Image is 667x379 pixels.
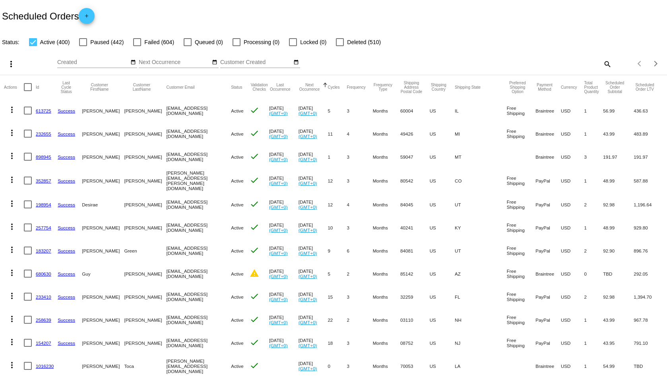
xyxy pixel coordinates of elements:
mat-cell: Months [373,354,400,377]
mat-cell: 1 [584,122,603,145]
mat-cell: 2 [347,262,372,285]
mat-cell: UT [455,239,507,262]
button: Change sorting for CustomerFirstName [82,83,117,91]
button: Change sorting for ShippingState [455,85,481,89]
mat-cell: 3 [347,285,372,308]
mat-cell: 49426 [400,122,430,145]
mat-cell: US [430,168,455,193]
mat-cell: 1,394.70 [634,285,663,308]
button: Change sorting for CustomerEmail [167,85,195,89]
mat-cell: USD [561,145,584,168]
mat-cell: US [430,99,455,122]
a: (GMT+0) [269,157,288,162]
mat-cell: 43.99 [603,308,634,331]
mat-cell: Green [124,239,166,262]
mat-icon: more_vert [7,199,17,208]
button: Change sorting for LastProcessingCycleId [58,81,75,94]
mat-icon: more_vert [7,291,17,301]
mat-cell: 92.98 [603,285,634,308]
mat-cell: [DATE] [269,331,299,354]
mat-cell: 0 [584,262,603,285]
mat-icon: more_vert [7,222,17,231]
mat-cell: US [430,308,455,331]
a: (GMT+0) [269,111,288,116]
button: Change sorting for Cycles [328,85,339,89]
mat-cell: [PERSON_NAME][EMAIL_ADDRESS][PERSON_NAME][DOMAIN_NAME] [167,168,231,193]
mat-cell: NH [455,308,507,331]
button: Change sorting for Subtotal [603,81,626,94]
mat-cell: US [430,122,455,145]
mat-cell: 40241 [400,216,430,239]
mat-cell: [PERSON_NAME] [124,308,166,331]
mat-icon: add [82,13,91,23]
mat-icon: more_vert [7,128,17,138]
mat-cell: US [430,193,455,216]
mat-cell: 56.99 [603,99,634,122]
mat-cell: [PERSON_NAME] [82,331,124,354]
button: Change sorting for PaymentMethod.Type [535,83,554,91]
mat-cell: [EMAIL_ADDRESS][DOMAIN_NAME] [167,99,231,122]
mat-cell: PayPal [535,285,561,308]
mat-icon: more_vert [6,59,16,69]
mat-cell: [PERSON_NAME] [82,308,124,331]
mat-cell: USD [561,239,584,262]
mat-icon: more_vert [7,360,17,370]
mat-cell: US [430,239,455,262]
mat-cell: 10 [328,216,347,239]
mat-cell: USD [561,99,584,122]
mat-cell: 191.97 [634,145,663,168]
button: Change sorting for CustomerLastName [124,83,159,91]
mat-cell: 1 [584,308,603,331]
mat-cell: US [430,331,455,354]
a: (GMT+0) [299,111,317,116]
mat-cell: USD [561,308,584,331]
mat-cell: 3 [347,354,372,377]
mat-cell: 587.88 [634,168,663,193]
mat-cell: [PERSON_NAME] [82,239,124,262]
a: 898945 [36,154,51,159]
a: Success [58,178,75,183]
mat-cell: PayPal [535,168,561,193]
mat-cell: USD [561,122,584,145]
a: Success [58,317,75,323]
mat-cell: [DATE] [299,168,328,193]
mat-cell: 84081 [400,239,430,262]
a: (GMT+0) [299,181,317,186]
mat-cell: 85142 [400,262,430,285]
mat-cell: 5 [328,262,347,285]
mat-cell: Free Shipping [507,168,535,193]
mat-cell: 59047 [400,145,430,168]
a: (GMT+0) [299,204,317,210]
a: (GMT+0) [299,297,317,302]
mat-cell: AZ [455,262,507,285]
a: 352857 [36,178,51,183]
mat-cell: 6 [347,239,372,262]
mat-cell: Free Shipping [507,285,535,308]
mat-cell: [EMAIL_ADDRESS][DOMAIN_NAME] [167,193,231,216]
button: Change sorting for Frequency [347,85,365,89]
mat-cell: [PERSON_NAME] [124,216,166,239]
mat-cell: 1 [584,216,603,239]
mat-cell: [PERSON_NAME] [124,145,166,168]
mat-cell: Months [373,145,400,168]
mat-cell: 03110 [400,308,430,331]
a: 680630 [36,271,51,276]
input: Next Occurrence [139,59,210,66]
mat-cell: Months [373,262,400,285]
mat-cell: 3 [347,216,372,239]
button: Change sorting for LifetimeValue [634,83,656,91]
mat-cell: [EMAIL_ADDRESS][DOMAIN_NAME] [167,285,231,308]
mat-cell: 3 [347,145,372,168]
mat-cell: CO [455,168,507,193]
mat-cell: [DATE] [299,239,328,262]
mat-cell: US [430,354,455,377]
mat-cell: 15 [328,285,347,308]
mat-cell: US [430,145,455,168]
mat-cell: LA [455,354,507,377]
button: Change sorting for FrequencyType [373,83,393,91]
a: Success [58,225,75,230]
mat-cell: [DATE] [269,262,299,285]
span: Failed (604) [144,37,174,47]
mat-cell: [DATE] [299,262,328,285]
mat-cell: [DATE] [269,285,299,308]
